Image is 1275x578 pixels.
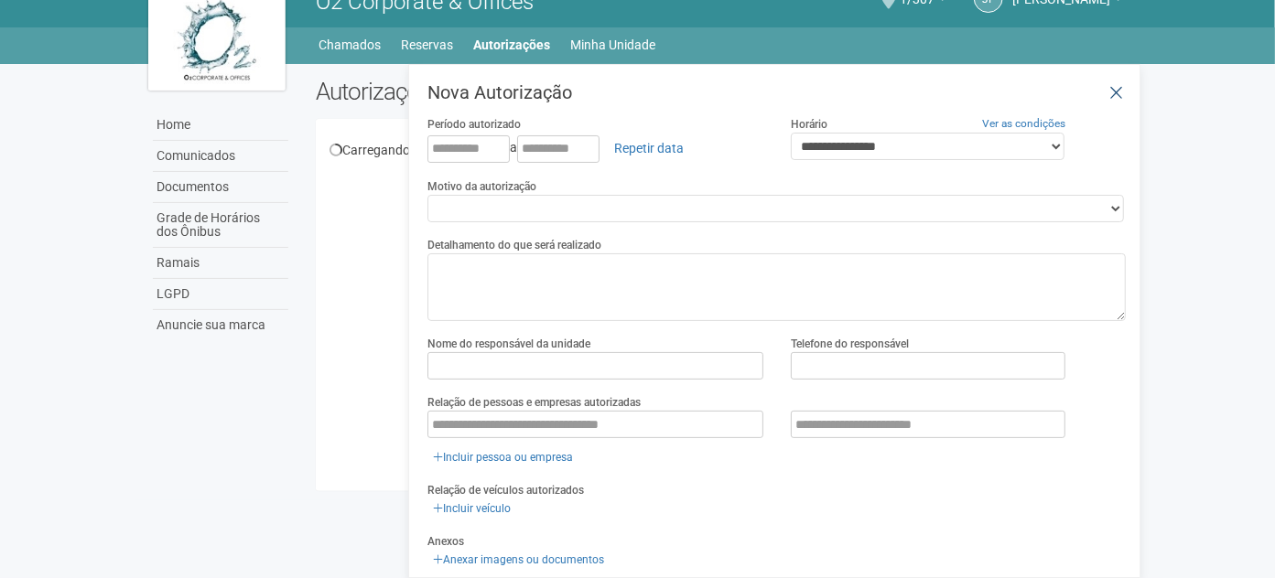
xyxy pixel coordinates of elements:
label: Horário [791,116,827,133]
a: Anexar imagens ou documentos [427,550,610,570]
a: Comunicados [153,141,288,172]
a: Incluir veículo [427,498,516,519]
label: Telefone do responsável [791,336,909,352]
a: Grade de Horários dos Ônibus [153,203,288,248]
a: Repetir data [602,133,696,164]
h3: Nova Autorização [427,83,1126,102]
a: Home [153,110,288,141]
div: Carregando... [330,142,1114,158]
a: Incluir pessoa ou empresa [427,447,578,467]
h2: Autorizações [316,78,708,105]
a: LGPD [153,279,288,310]
a: Autorizações [474,32,551,58]
label: Anexos [427,533,464,550]
label: Relação de pessoas e empresas autorizadas [427,394,641,411]
a: Documentos [153,172,288,203]
div: a [427,133,763,164]
a: Minha Unidade [571,32,656,58]
label: Detalhamento do que será realizado [427,237,601,253]
label: Nome do responsável da unidade [427,336,590,352]
label: Motivo da autorização [427,178,536,195]
label: Período autorizado [427,116,521,133]
a: Anuncie sua marca [153,310,288,340]
a: Chamados [319,32,382,58]
a: Ver as condições [982,117,1065,130]
a: Reservas [402,32,454,58]
a: Ramais [153,248,288,279]
label: Relação de veículos autorizados [427,482,584,498]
